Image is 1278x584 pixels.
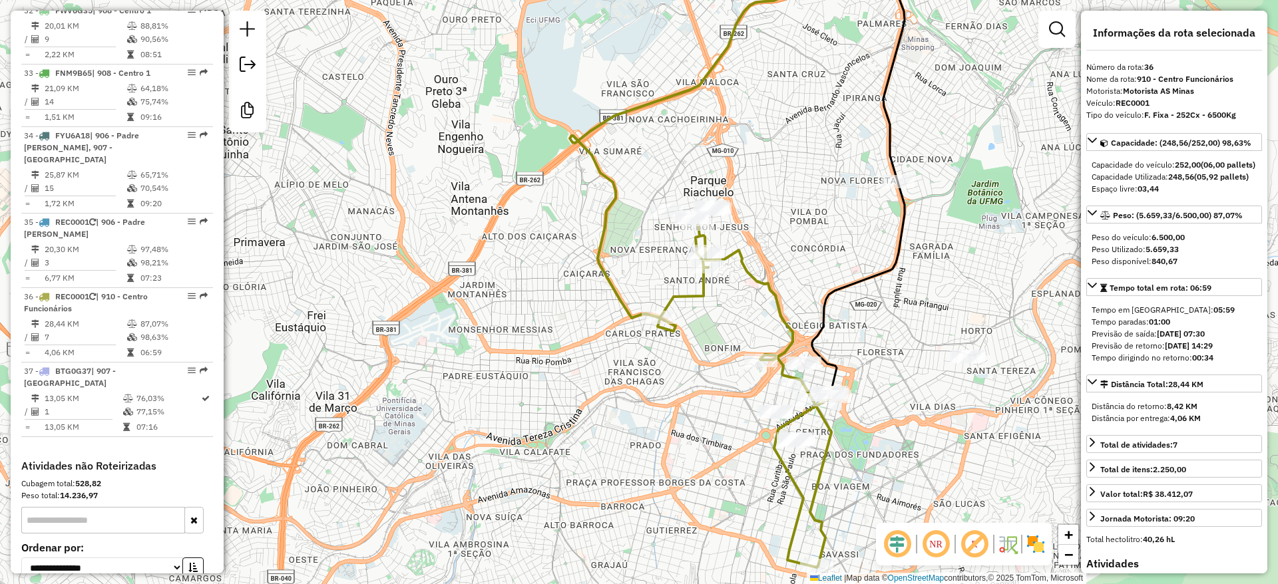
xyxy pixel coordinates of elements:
[1086,109,1262,121] div: Tipo do veículo:
[200,131,208,139] em: Rota exportada
[234,51,261,81] a: Exportar sessão
[1092,328,1257,340] div: Previsão de saída:
[1086,206,1262,223] a: Peso: (5.659,33/6.500,00) 87,07%
[1175,160,1201,170] strong: 252,00
[675,211,708,224] div: Atividade não roteirizada - PANIFICADORA LAFATI
[1201,160,1255,170] strong: (06,00 pallets)
[1086,73,1262,85] div: Nome da rota:
[55,5,93,15] span: FWV6G35
[44,331,126,344] td: 7
[1086,226,1262,273] div: Peso: (5.659,33/6.500,00) 87,07%
[818,390,851,403] div: Atividade não roteirizada - BAR E RESTAURANTE PA
[21,460,213,472] h4: Atividades não Roteirizadas
[844,573,846,583] span: |
[1143,534,1175,544] strong: 40,26 hL
[44,95,126,108] td: 14
[1086,154,1262,200] div: Capacidade: (248,56/252,00) 98,63%
[1086,278,1262,296] a: Tempo total em rota: 06:59
[24,95,31,108] td: /
[24,48,31,61] td: =
[24,405,31,418] td: /
[31,35,39,43] i: Total de Atividades
[140,243,207,256] td: 97,48%
[136,420,200,434] td: 07:16
[24,271,31,285] td: =
[200,366,208,374] em: Rota exportada
[1152,256,1177,266] strong: 840,67
[140,182,207,195] td: 70,54%
[786,357,819,370] div: Atividade não roteirizada - GISLENE LIBERIO SILV
[44,19,126,33] td: 20,01 KM
[1092,171,1257,183] div: Capacidade Utilizada:
[200,292,208,300] em: Rota exportada
[1086,460,1262,478] a: Total de itens:2.250,00
[31,320,39,328] i: Distância Total
[44,392,122,405] td: 13,05 KM
[44,420,122,434] td: 13,05 KM
[89,218,96,226] i: Veículo já utilizado nesta sessão
[1113,210,1243,220] span: Peso: (5.659,33/6.500,00) 87,07%
[1110,283,1211,293] span: Tempo total em rota: 06:59
[958,528,990,560] span: Exibir rótulo
[127,22,137,30] i: % de utilização do peso
[1213,305,1235,315] strong: 05:59
[1100,378,1203,390] div: Distância Total:
[200,218,208,225] em: Rota exportada
[127,349,134,357] i: Tempo total em rota
[127,51,134,59] i: Tempo total em rota
[127,274,134,282] i: Tempo total em rota
[24,331,31,344] td: /
[127,98,137,106] i: % de utilização da cubagem
[881,175,915,188] div: Atividade não roteirizada - ESTACAO HOT PIZZA LTDA
[1092,304,1257,316] div: Tempo em [GEOGRAPHIC_DATA]:
[127,84,137,92] i: % de utilização do peso
[24,217,145,239] span: 35 -
[813,386,846,399] div: Atividade não roteirizada - RESTAURANTE E LANCHO
[1092,400,1257,412] div: Distância do retorno:
[93,5,151,15] span: | 908 - Centro 1
[1086,509,1262,527] a: Jornada Motorista: 09:20
[920,528,952,560] span: Ocultar NR
[140,256,207,269] td: 98,21%
[140,331,207,344] td: 98,63%
[127,184,137,192] i: % de utilização da cubagem
[127,113,134,121] i: Tempo total em rota
[24,256,31,269] td: /
[92,68,150,78] span: | 908 - Centro 1
[21,478,213,490] div: Cubagem total:
[1194,172,1249,182] strong: (05,92 pallets)
[1144,62,1154,72] strong: 36
[24,197,31,210] td: =
[1086,97,1262,109] div: Veículo:
[44,48,126,61] td: 2,22 KM
[44,243,126,256] td: 20,30 KM
[1149,317,1170,327] strong: 01:00
[31,408,39,416] i: Total de Atividades
[676,213,709,226] div: Atividade não roteirizada - LUCINEIA GOMES
[24,217,145,239] span: | 906 - Padre [PERSON_NAME]
[188,366,196,374] em: Opções
[140,48,207,61] td: 08:51
[140,346,207,359] td: 06:59
[1086,484,1262,502] a: Valor total:R$ 38.412,07
[31,84,39,92] i: Distância Total
[89,293,96,301] i: Veículo já utilizado nesta sessão
[140,110,207,124] td: 09:16
[881,528,913,560] span: Ocultar deslocamento
[24,291,148,313] span: 36 -
[44,346,126,359] td: 4,06 KM
[127,245,137,253] i: % de utilização do peso
[44,33,126,46] td: 9
[24,68,150,78] span: 33 -
[21,539,213,555] label: Ordenar por:
[1086,435,1262,453] a: Total de atividades:7
[1092,352,1257,364] div: Tempo dirigindo no retorno:
[55,217,89,227] span: REC0001
[1153,464,1186,474] strong: 2.250,00
[1086,299,1262,369] div: Tempo total em rota: 06:59
[694,201,727,214] div: Atividade não roteirizada - A.ALVES DISTRIBUIDOR
[1138,184,1159,194] strong: 03,44
[1086,27,1262,39] h4: Informações da rota selecionada
[140,19,207,33] td: 88,81%
[1058,545,1078,565] a: Zoom out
